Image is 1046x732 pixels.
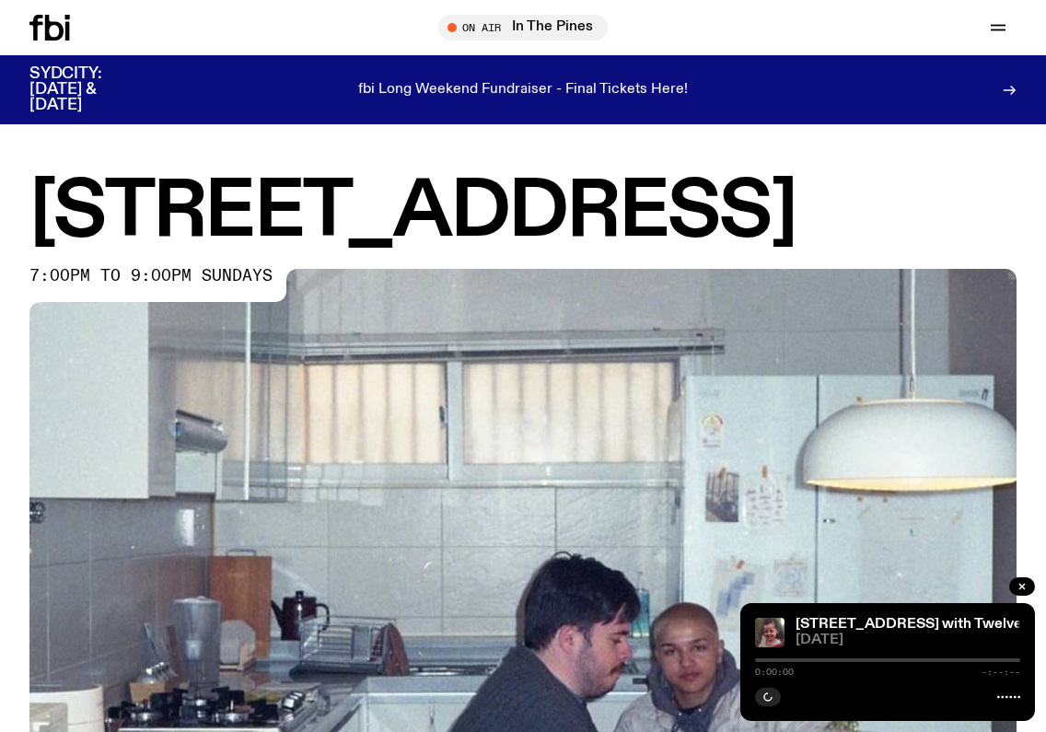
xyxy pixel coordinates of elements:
[29,269,273,284] span: 7:00pm to 9:00pm sundays
[755,668,794,677] span: 0:00:00
[358,82,688,99] p: fbi Long Weekend Fundraiser - Final Tickets Here!
[755,618,784,647] img: Album Loud Music for Quiet People by Twelve Point Buck
[29,66,147,113] h3: SYDCITY: [DATE] & [DATE]
[796,633,1020,647] span: [DATE]
[438,15,608,41] button: On AirIn The Pines
[982,668,1020,677] span: -:--:--
[29,176,1017,250] h1: [STREET_ADDRESS]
